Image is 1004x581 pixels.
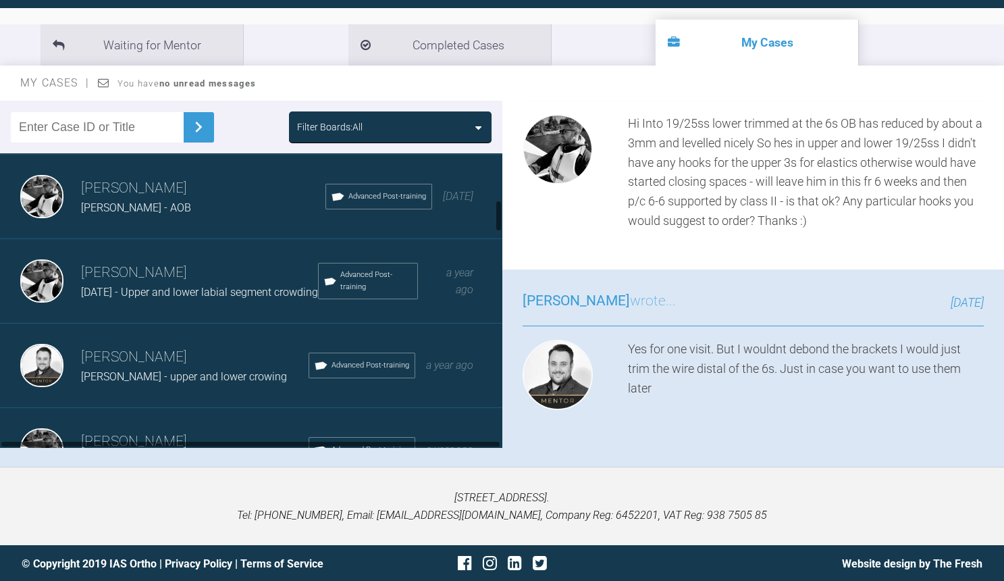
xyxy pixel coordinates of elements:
a: Terms of Service [240,557,323,570]
h3: [PERSON_NAME] [81,177,325,200]
img: David Birkin [20,428,63,472]
img: Greg Souster [523,340,593,410]
span: [PERSON_NAME] - AOB [81,201,191,214]
div: Yes for one visit. But I wouldnt debond the brackets I would just trim the wire distal of the 6s.... [628,340,984,415]
img: David Birkin [20,175,63,218]
strong: no unread messages [159,78,256,89]
h3: [PERSON_NAME] [81,346,309,369]
img: chevronRight.28bd32b0.svg [188,116,209,138]
div: Filter Boards: All [297,120,363,134]
span: a year ago [446,266,473,297]
span: [DATE] [951,295,984,309]
li: My Cases [656,20,858,66]
span: You have [117,78,256,89]
span: [PERSON_NAME] - upper and lower crowing [81,370,287,383]
span: [DATE] [443,190,473,203]
h3: wrote... [523,290,676,313]
span: Advanced Post-training [348,191,426,203]
input: Enter Case ID or Title [11,112,184,143]
img: David Birkin [523,114,593,184]
span: My Cases [20,76,90,89]
span: [DATE] - Upper and lower labial segment crowding [81,286,318,299]
div: Hi Into 19/25ss lower trimmed at the 6s OB has reduced by about a 3mm and levelled nicely So hes ... [628,114,984,231]
h3: [PERSON_NAME] [81,261,318,284]
a: Website design by The Fresh [842,557,982,570]
span: [PERSON_NAME] [523,293,630,309]
a: Privacy Policy [165,557,232,570]
li: Waiting for Mentor [41,24,243,66]
img: David Birkin [20,259,63,303]
span: Advanced Post-training [340,269,413,293]
span: a year ago [426,359,473,372]
li: Completed Cases [348,24,551,66]
span: Advanced Post-training [332,359,409,372]
h3: [PERSON_NAME] [81,430,309,453]
p: [STREET_ADDRESS]. Tel: [PHONE_NUMBER], Email: [EMAIL_ADDRESS][DOMAIN_NAME], Company Reg: 6452201,... [22,489,982,524]
img: Greg Souster [20,344,63,387]
div: © Copyright 2019 IAS Ortho | | [22,555,342,573]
